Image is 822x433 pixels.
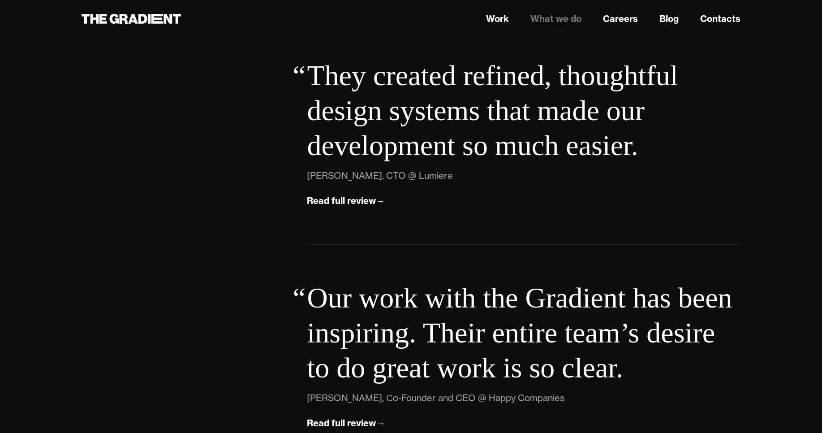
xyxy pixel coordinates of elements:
[659,12,679,26] a: Blog
[530,12,581,26] a: What we do
[307,169,453,183] div: [PERSON_NAME], CTO @ Lumiere
[700,12,740,26] a: Contacts
[376,195,385,207] div: →
[307,194,385,208] a: Read full review→
[307,281,740,385] blockquote: Our work with the Gradient has been inspiring. Their entire team’s desire to do great work is so ...
[307,58,740,163] blockquote: They created refined, thoughtful design systems that made our development so much easier.
[307,195,376,207] div: Read full review
[486,12,509,26] a: Work
[376,417,385,429] div: →
[603,12,638,26] a: Careers
[307,391,564,405] div: [PERSON_NAME], Сo-Founder and CEO @ Happy Companies
[307,416,385,431] a: Read full review→
[307,417,376,429] div: Read full review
